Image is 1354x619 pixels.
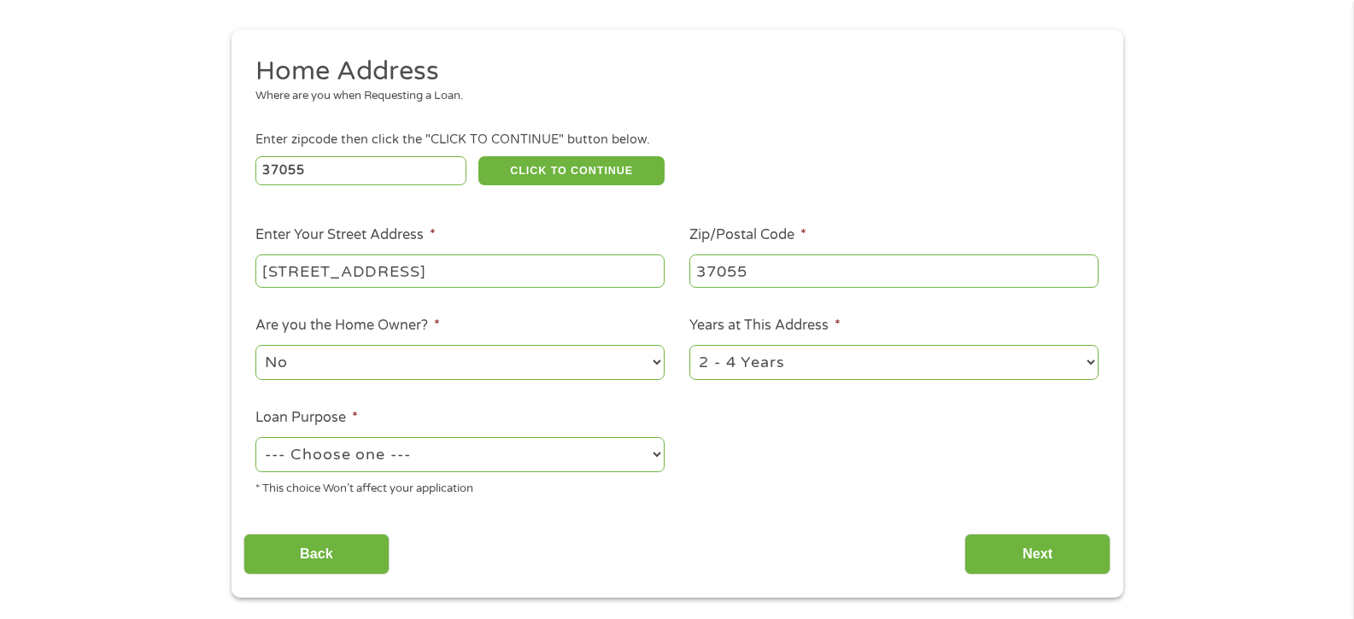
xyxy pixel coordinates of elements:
[478,156,665,185] button: CLICK TO CONTINUE
[255,226,436,244] label: Enter Your Street Address
[255,88,1086,105] div: Where are you when Requesting a Loan.
[255,254,665,287] input: 1 Main Street
[255,475,665,498] div: * This choice Won’t affect your application
[243,534,390,575] input: Back
[255,55,1086,89] h2: Home Address
[255,317,440,335] label: Are you the Home Owner?
[255,131,1098,149] div: Enter zipcode then click the "CLICK TO CONTINUE" button below.
[689,226,806,244] label: Zip/Postal Code
[964,534,1111,575] input: Next
[255,156,466,185] input: Enter Zipcode (e.g 01510)
[255,409,358,427] label: Loan Purpose
[689,317,841,335] label: Years at This Address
